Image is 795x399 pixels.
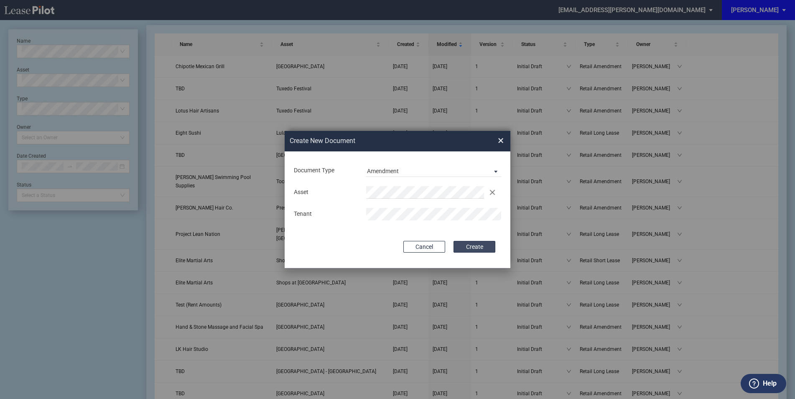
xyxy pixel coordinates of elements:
[403,241,445,253] button: Cancel
[289,166,361,175] div: Document Type
[454,241,495,253] button: Create
[289,210,361,218] div: Tenant
[366,164,501,177] md-select: Document Type: Amendment
[498,134,504,148] span: ×
[763,378,777,389] label: Help
[285,131,510,268] md-dialog: Create New ...
[290,136,468,146] h2: Create New Document
[367,168,399,174] div: Amendment
[289,188,361,197] div: Asset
